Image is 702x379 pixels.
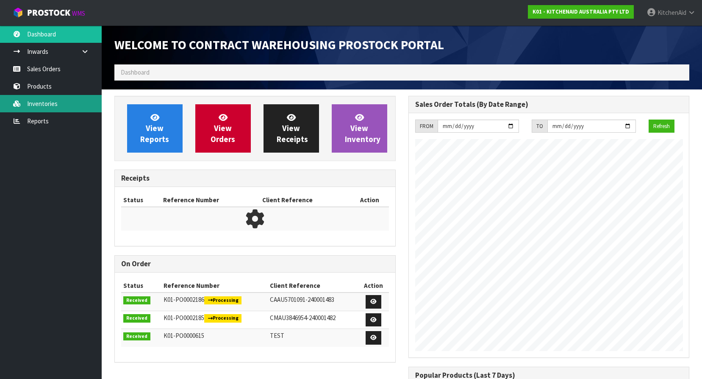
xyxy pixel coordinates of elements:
[123,332,150,341] span: Received
[13,7,23,18] img: cube-alt.png
[532,120,547,133] div: TO
[268,329,358,347] td: TEST
[121,68,150,76] span: Dashboard
[121,193,161,207] th: Status
[345,112,380,144] span: View Inventory
[350,193,389,207] th: Action
[211,112,235,144] span: View Orders
[161,311,268,329] td: K01-PO0002185
[140,112,169,144] span: View Reports
[161,279,268,293] th: Reference Number
[415,100,683,109] h3: Sales Order Totals (By Date Range)
[161,329,268,347] td: K01-PO0000615
[658,8,686,17] span: KitchenAid
[123,314,150,323] span: Received
[123,296,150,305] span: Received
[161,293,268,311] td: K01-PO0002186
[649,120,674,133] button: Refresh
[358,279,388,293] th: Action
[277,112,308,144] span: View Receipts
[121,260,389,268] h3: On Order
[260,193,350,207] th: Client Reference
[72,9,85,17] small: WMS
[161,193,260,207] th: Reference Number
[121,174,389,182] h3: Receipts
[415,120,438,133] div: FROM
[268,293,358,311] td: CAAU5701091-240001483
[195,104,251,153] a: ViewOrders
[264,104,319,153] a: ViewReceipts
[204,296,241,305] span: Processing
[204,314,241,323] span: Processing
[268,279,358,293] th: Client Reference
[127,104,183,153] a: ViewReports
[121,279,161,293] th: Status
[533,8,629,15] strong: K01 - KITCHENAID AUSTRALIA PTY LTD
[27,7,70,18] span: ProStock
[268,311,358,329] td: CMAU3846954-240001482
[332,104,387,153] a: ViewInventory
[114,37,444,53] span: Welcome to Contract Warehousing ProStock Portal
